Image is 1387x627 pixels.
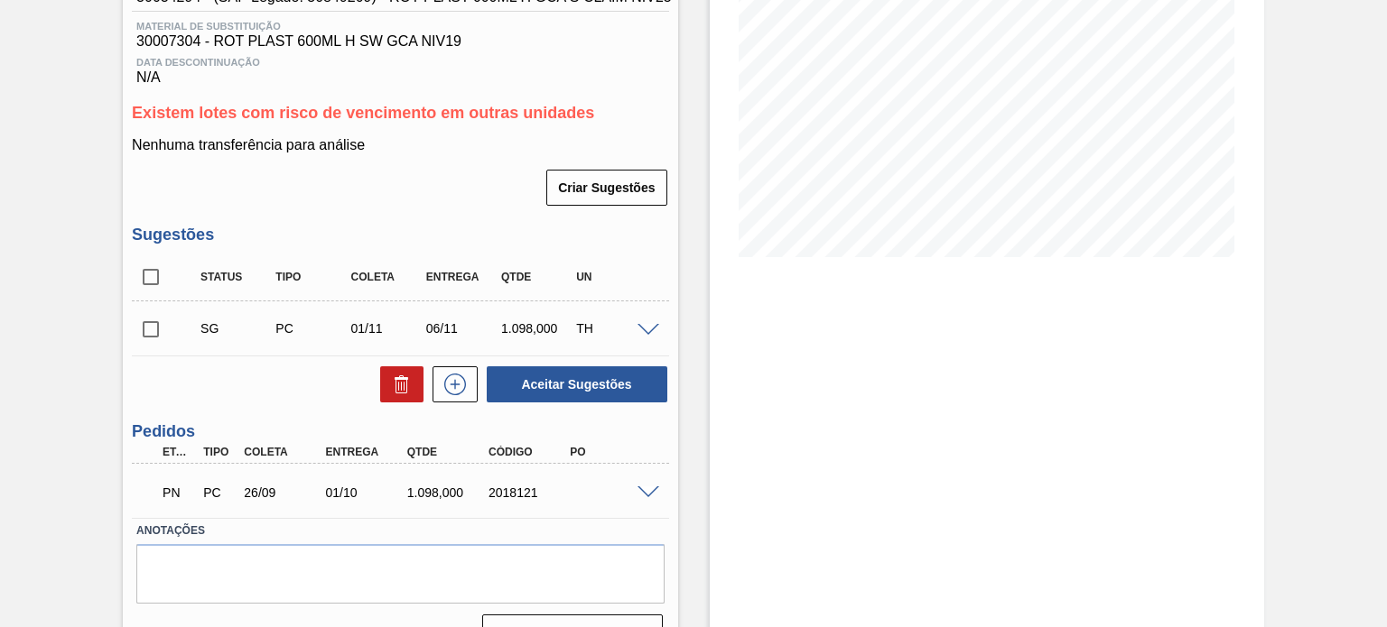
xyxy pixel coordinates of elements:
[196,321,278,336] div: Sugestão Criada
[136,57,664,68] span: Data Descontinuação
[163,485,194,500] p: PN
[132,226,668,244] h3: Sugestões
[565,446,655,458] div: PO
[271,271,353,283] div: Tipo
[347,271,429,283] div: Coleta
[199,485,239,500] div: Pedido de Compra
[422,271,504,283] div: Entrega
[321,485,411,500] div: 01/10/2025
[572,271,654,283] div: UN
[487,366,667,402] button: Aceitar Sugestões
[132,50,668,86] div: N/A
[136,518,664,544] label: Anotações
[158,473,199,512] div: Pedido em Negociação
[158,446,199,458] div: Etapa
[422,321,504,336] div: 06/11/2025
[321,446,411,458] div: Entrega
[371,366,424,402] div: Excluir Sugestões
[478,364,669,404] div: Aceitar Sugestões
[239,485,329,500] div: 26/09/2025
[136,21,664,32] span: Material de Substituição
[484,446,573,458] div: Código
[271,321,353,336] div: Pedido de Compra
[497,321,579,336] div: 1.098,000
[132,104,594,122] span: Existem lotes com risco de vencimento em outras unidades
[484,485,573,500] div: 2018121
[132,137,668,153] p: Nenhuma transferência para análise
[347,321,429,336] div: 01/11/2025
[403,485,492,500] div: 1.098,000
[424,366,478,402] div: Nova sugestão
[548,168,668,207] div: Criar Sugestões
[546,170,666,206] button: Criar Sugestões
[199,446,239,458] div: Tipo
[497,271,579,283] div: Qtde
[196,271,278,283] div: Status
[572,321,654,336] div: TH
[403,446,492,458] div: Qtde
[136,33,664,50] span: 30007304 - ROT PLAST 600ML H SW GCA NIV19
[132,422,668,441] h3: Pedidos
[239,446,329,458] div: Coleta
